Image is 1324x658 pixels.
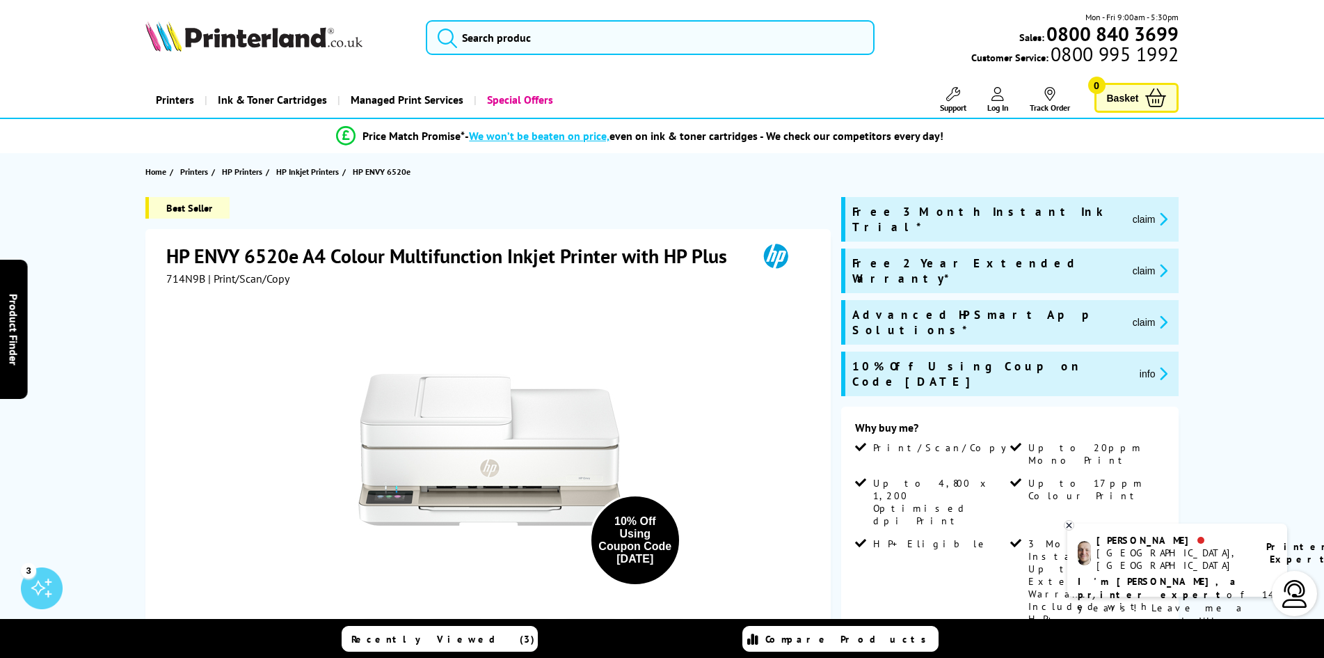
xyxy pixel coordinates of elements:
[342,626,538,652] a: Recently Viewed (3)
[873,538,989,550] span: HP+ Eligible
[166,243,741,269] h1: HP ENVY 6520e A4 Colour Multifunction Inkjet Printer with HP Plus
[873,477,1007,527] span: Up to 4,800 x 1,200 Optimised dpi Print
[426,20,875,55] input: Search produc
[166,272,205,285] span: 714N9B
[1028,441,1162,467] span: Up to 20ppm Mono Print
[852,204,1122,235] span: Free 3 Month Instant Ink Trial*
[218,82,327,118] span: Ink & Toner Cartridges
[1028,477,1162,502] span: Up to 17ppm Colour Print
[1046,21,1179,47] b: 0800 840 3699
[1107,88,1139,107] span: Basket
[113,124,1168,148] li: modal_Promise
[145,164,170,179] a: Home
[852,359,1128,389] span: 10% Off Using Coupon Code [DATE]
[21,563,36,578] div: 3
[940,102,966,113] span: Support
[971,47,1179,64] span: Customer Service:
[1281,580,1309,608] img: user-headset-light.svg
[987,87,1009,113] a: Log In
[940,87,966,113] a: Support
[1085,10,1179,24] span: Mon - Fri 9:00am - 5:30pm
[208,272,289,285] span: | Print/Scan/Copy
[474,82,564,118] a: Special Offers
[1078,575,1277,641] p: of 14 years! Leave me a message and I'll respond ASAP
[1135,366,1172,382] button: promo-description
[180,164,208,179] span: Printers
[855,421,1165,441] div: Why buy me?
[222,164,266,179] a: HP Printers
[145,197,230,219] span: Best Seller
[145,21,362,52] img: Printerland Logo
[465,129,943,143] div: - even on ink & toner cartridges - We check our competitors every day!
[852,256,1122,286] span: Free 2 Year Extended Warranty*
[276,164,342,179] a: HP Inkjet Printers
[7,293,21,365] span: Product Finder
[180,164,212,179] a: Printers
[205,82,337,118] a: Ink & Toner Cartridges
[351,633,535,645] span: Recently Viewed (3)
[1096,547,1249,572] div: [GEOGRAPHIC_DATA], [GEOGRAPHIC_DATA]
[1048,47,1179,61] span: 0800 995 1992
[1019,31,1044,44] span: Sales:
[145,21,409,54] a: Printerland Logo
[469,129,609,143] span: We won’t be beaten on price,
[337,82,474,118] a: Managed Print Services
[145,164,166,179] span: Home
[873,441,1016,454] span: Print/Scan/Copy
[1078,575,1240,601] b: I'm [PERSON_NAME], a printer expert
[1044,27,1179,40] a: 0800 840 3699
[353,164,414,179] a: HP ENVY 6520e
[1030,87,1070,113] a: Track Order
[742,626,939,652] a: Compare Products
[1088,77,1106,94] span: 0
[353,164,410,179] span: HP ENVY 6520e
[1128,263,1172,279] button: promo-description
[222,164,262,179] span: HP Printers
[1096,534,1249,547] div: [PERSON_NAME]
[1128,314,1172,330] button: promo-description
[1128,211,1172,227] button: promo-description
[276,164,339,179] span: HP Inkjet Printers
[353,313,626,586] img: HP ENVY 6520e
[598,515,672,565] div: 10% Off Using Coupon Code [DATE]
[852,307,1122,338] span: Advanced HP Smart App Solutions*
[1078,541,1091,565] img: ashley-livechat.png
[765,633,934,645] span: Compare Products
[362,129,465,143] span: Price Match Promise*
[145,82,205,118] a: Printers
[987,102,1009,113] span: Log In
[744,243,808,269] img: HP
[1094,83,1179,113] a: Basket 0
[1028,538,1162,625] span: 3 Months of Instant Ink and Up to 2 Years Extended Warranty Included with HP+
